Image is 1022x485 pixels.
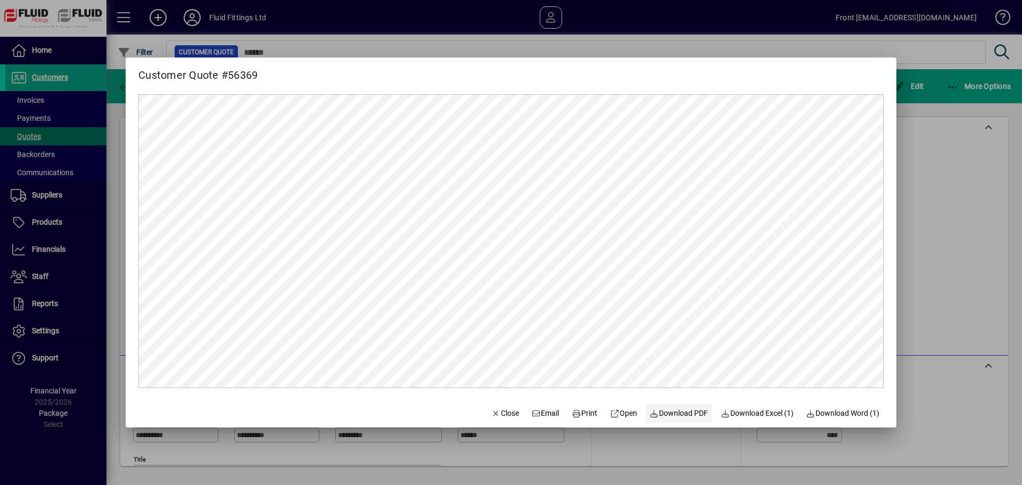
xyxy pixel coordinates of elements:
[487,404,523,423] button: Close
[721,408,794,419] span: Download Excel (1)
[806,408,880,419] span: Download Word (1)
[491,408,519,419] span: Close
[126,57,270,84] h2: Customer Quote #56369
[802,404,884,423] button: Download Word (1)
[528,404,564,423] button: Email
[532,408,559,419] span: Email
[716,404,798,423] button: Download Excel (1)
[610,408,637,419] span: Open
[650,408,708,419] span: Download PDF
[646,404,713,423] a: Download PDF
[606,404,641,423] a: Open
[572,408,597,419] span: Print
[567,404,601,423] button: Print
